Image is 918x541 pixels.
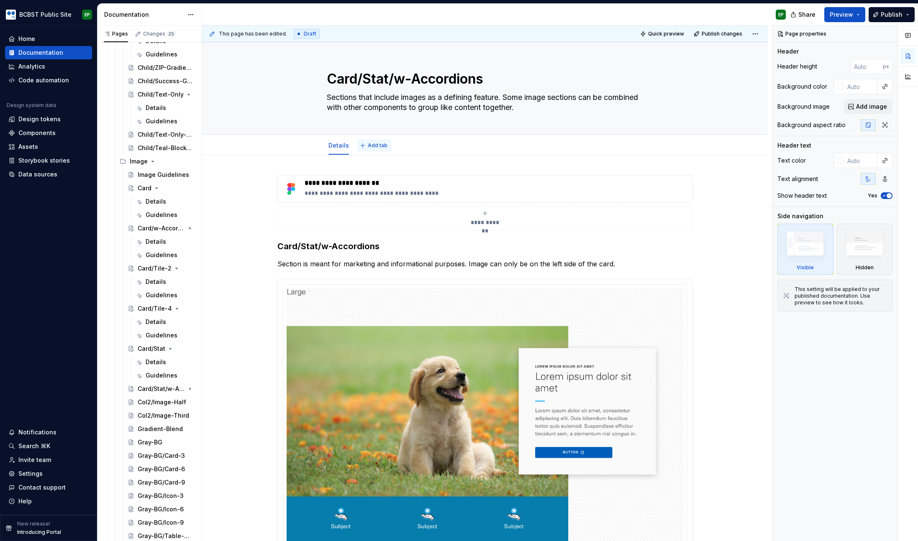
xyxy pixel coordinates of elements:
[18,129,56,137] div: Components
[138,304,172,313] div: Card/Tile-4
[18,170,57,179] div: Data sources
[138,171,189,179] div: Image Guidelines
[648,31,684,37] span: Quick preview
[116,155,198,168] div: Image
[18,483,66,492] div: Contact support
[132,208,198,222] a: Guidelines
[132,369,198,382] a: Guidelines
[5,453,92,467] a: Invite team
[138,345,165,353] div: Card/Stat
[167,31,175,37] span: 25
[219,31,287,37] span: This page has been edited.
[883,63,889,70] p: px
[277,259,692,269] p: Section is meant for marketing and informational purposes. Image can only be on the left side of ...
[830,10,853,19] span: Preview
[132,275,198,288] a: Details
[124,422,198,436] a: Gradient-Blend
[124,141,198,155] a: Child/Teal-Block-Leadership
[132,48,198,61] a: Guidelines
[868,192,877,199] label: Yes
[5,154,92,167] a: Storybook stories
[777,62,817,71] div: Header height
[146,371,177,380] div: Guidelines
[795,286,887,306] div: This setting will be applied to your published documentation. Use preview to see how it looks.
[124,436,198,449] a: Gray-BG
[138,64,193,72] div: Child/ZIP-Gradient-Block-Form-Overlay
[18,143,38,151] div: Assets
[844,153,878,168] input: Auto
[277,240,692,252] h3: Card/Stat/w-Accordions
[138,425,183,433] div: Gradient-Blend
[18,428,56,436] div: Notifications
[138,452,185,460] div: Gray-BG/Card-3
[304,31,316,37] span: Draft
[146,237,166,246] div: Details
[132,195,198,208] a: Details
[851,59,883,74] input: Auto
[146,358,166,366] div: Details
[837,224,893,275] div: Hidden
[17,529,61,536] p: Introducing Portal
[146,211,177,219] div: Guidelines
[5,32,92,46] a: Home
[130,157,148,166] div: Image
[132,329,198,342] a: Guidelines
[844,99,892,114] button: Add image
[138,532,193,540] div: Gray-BG/Table-Overlay
[138,505,184,513] div: Gray-BG/Icon-6
[124,409,198,422] a: Col2/Image-Third
[138,478,185,487] div: Gray-BG/Card-9
[146,331,177,339] div: Guidelines
[138,398,186,406] div: Col2/Image-Half
[18,442,50,450] div: Search ⌘K
[328,142,349,149] a: Details
[132,101,198,115] a: Details
[132,248,198,262] a: Guidelines
[797,264,814,271] div: Visible
[17,521,50,527] p: New release!
[138,184,151,192] div: Card
[18,497,32,505] div: Help
[777,156,806,165] div: Text color
[146,104,166,112] div: Details
[124,222,198,235] a: Card/w-Accordions
[124,128,198,141] a: Child/Text-Only-Sitemap
[146,50,177,59] div: Guidelines
[357,140,391,151] button: Add tab
[124,489,198,503] a: Gray-BG/Icon-3
[777,224,833,275] div: Visible
[638,28,688,40] button: Quick preview
[777,121,846,129] div: Background aspect ratio
[124,382,198,396] a: Card/Stat/w-Accordions
[146,278,166,286] div: Details
[138,224,185,232] div: Card/w-Accordions
[18,456,51,464] div: Invite team
[124,396,198,409] a: Col2/Image-Half
[124,302,198,315] a: Card/Tile-4
[146,197,166,206] div: Details
[18,62,45,71] div: Analytics
[18,156,70,165] div: Storybook stories
[777,82,827,91] div: Background color
[5,467,92,480] a: Settings
[18,470,43,478] div: Settings
[124,462,198,476] a: Gray-BG/Card-6
[138,264,172,273] div: Card/Tile-2
[18,76,69,84] div: Code automation
[777,47,799,56] div: Header
[5,168,92,181] a: Data sources
[869,7,915,22] button: Publish
[124,88,198,101] a: Child/Text-Only
[856,102,887,111] span: Add image
[85,11,90,18] div: EP
[325,91,641,114] textarea: Sections that include images as a defining feature. Some image sections can be combined with othe...
[5,126,92,140] a: Components
[124,342,198,355] a: Card/Stat
[124,262,198,275] a: Card/Tile-2
[138,130,193,139] div: Child/Text-Only-Sitemap
[5,74,92,87] a: Code automation
[844,79,878,94] input: Auto
[146,291,177,299] div: Guidelines
[325,136,352,154] div: Details
[138,492,184,500] div: Gray-BG/Icon-3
